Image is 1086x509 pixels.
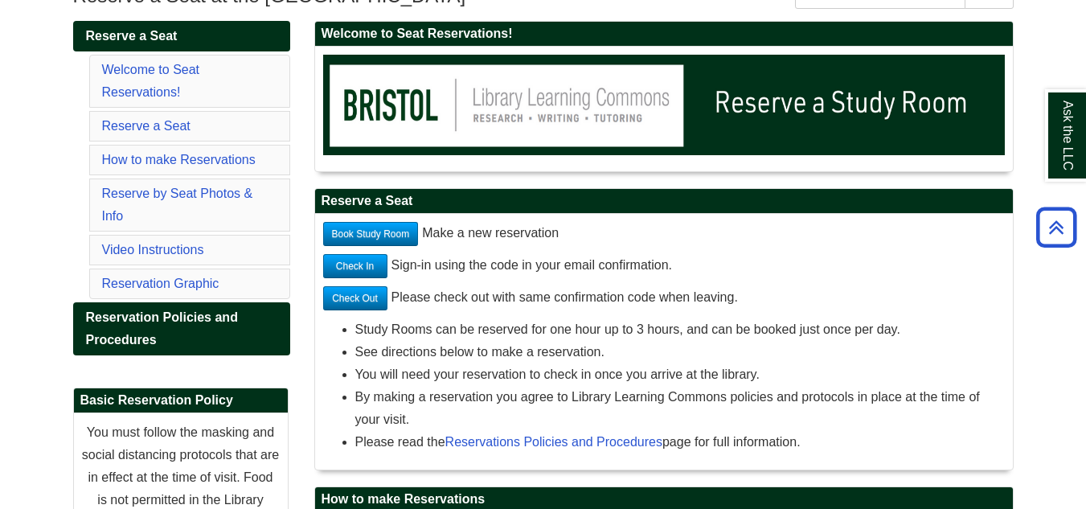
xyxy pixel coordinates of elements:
p: Make a new reservation [323,222,1005,246]
p: Please check out with same confirmation code when leaving. [323,286,1005,310]
a: Check Out [323,286,387,310]
a: Back to Top [1031,216,1082,238]
h2: Welcome to Seat Reservations! [315,22,1013,47]
a: Check In [323,254,387,278]
a: Reserve a Seat [73,21,290,51]
a: Reservations Policies and Procedures [445,435,662,449]
li: By making a reservation you agree to Library Learning Commons policies and protocols in place at ... [355,386,1005,431]
li: See directions below to make a reservation. [355,341,1005,363]
a: Reservation Graphic [102,277,219,290]
p: Sign-in using the code in your email confirmation. [323,254,1005,278]
a: Reservation Policies and Procedures [73,302,290,355]
h2: Reserve a Seat [315,189,1013,214]
a: Video Instructions [102,243,204,257]
li: You will need your reservation to check in once you arrive at the library. [355,363,1005,386]
span: Reserve a Seat [86,29,178,43]
li: Study Rooms can be reserved for one hour up to 3 hours, and can be booked just once per day. [355,318,1005,341]
a: How to make Reservations [102,153,256,166]
a: Book Study Room [323,222,419,246]
span: Reservation Policies and Procedures [86,310,238,347]
a: Reserve by Seat Photos & Info [102,187,253,223]
li: Please read the page for full information. [355,431,1005,454]
a: Welcome to Seat Reservations! [102,63,200,99]
h2: Basic Reservation Policy [74,388,288,413]
a: Reserve a Seat [102,119,191,133]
